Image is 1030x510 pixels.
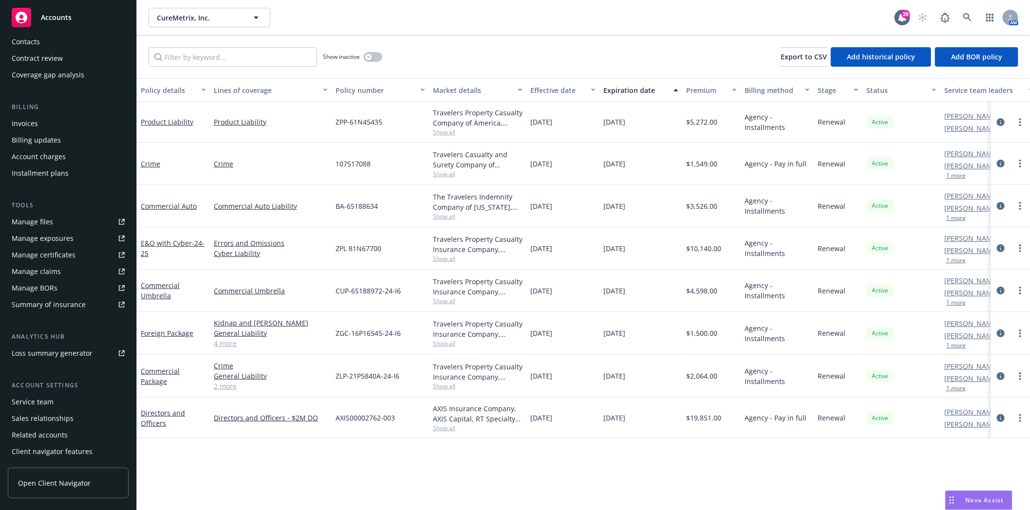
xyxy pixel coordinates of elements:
[870,159,890,168] span: Active
[336,328,401,338] span: ZGC-16P16545-24-I6
[870,286,890,295] span: Active
[741,78,814,102] button: Billing method
[214,117,328,127] a: Product Liability
[686,159,717,169] span: $1,549.00
[214,361,328,371] a: Crime
[745,85,799,95] div: Billing method
[946,257,966,263] button: 1 more
[946,385,966,391] button: 1 more
[530,201,552,211] span: [DATE]
[1014,370,1026,382] a: more
[944,275,999,286] a: [PERSON_NAME]
[1014,328,1026,339] a: more
[686,328,717,338] span: $1,500.00
[8,4,129,31] a: Accounts
[214,238,328,248] a: Errors and Omissions
[781,52,827,61] span: Export to CSV
[141,159,160,168] a: Crime
[141,85,195,95] div: Policy details
[214,201,328,211] a: Commercial Auto Liability
[429,78,526,102] button: Market details
[433,170,523,178] span: Show all
[214,328,328,338] a: General Liability
[336,159,371,169] span: 107517088
[603,201,625,211] span: [DATE]
[944,318,999,328] a: [PERSON_NAME]
[210,78,332,102] button: Lines of coverage
[530,243,552,254] span: [DATE]
[901,10,910,18] div: 39
[866,85,926,95] div: Status
[214,338,328,348] a: 4 more
[8,427,129,443] a: Related accounts
[12,165,69,181] div: Installment plans
[214,318,328,328] a: Kidnap and [PERSON_NAME]
[8,116,129,131] a: Invoices
[1014,285,1026,296] a: more
[214,286,328,296] a: Commercial Umbrella
[8,231,129,246] span: Manage exposures
[936,8,955,27] a: Report a Bug
[946,300,966,306] button: 1 more
[141,117,193,127] a: Product Liability
[944,361,999,371] a: [PERSON_NAME]
[870,118,890,127] span: Active
[12,51,63,66] div: Contract review
[8,200,129,210] div: Tools
[603,243,625,254] span: [DATE]
[12,297,86,312] div: Summary of insurance
[8,149,129,164] a: Account charges
[12,247,75,263] div: Manage certificates
[433,339,523,347] span: Show all
[526,78,599,102] button: Effective date
[433,276,523,297] div: Travelers Property Casualty Insurance Company, Travelers Insurance
[1014,116,1026,128] a: more
[745,196,810,216] span: Agency - Installments
[530,159,552,169] span: [DATE]
[946,491,958,510] div: Drag to move
[870,372,890,381] span: Active
[1014,200,1026,212] a: more
[530,413,552,423] span: [DATE]
[913,8,933,27] a: Start snowing
[995,242,1007,254] a: circleInformation
[995,116,1007,128] a: circleInformation
[8,165,129,181] a: Installment plans
[41,14,72,21] span: Accounts
[781,47,827,67] button: Export to CSV
[945,491,1012,510] button: Nova Assist
[214,248,328,258] a: Cyber Liability
[8,332,129,342] div: Analytics hub
[1014,242,1026,254] a: more
[141,408,185,428] a: Directors and Officers
[336,85,414,95] div: Policy number
[870,329,890,338] span: Active
[8,297,129,312] a: Summary of insurance
[1014,412,1026,424] a: more
[745,366,810,386] span: Agency - Installments
[599,78,682,102] button: Expiration date
[12,411,74,426] div: Sales relationships
[8,381,129,390] div: Account settings
[8,34,129,50] a: Contacts
[323,53,360,61] span: Show inactive
[946,173,966,179] button: 1 more
[433,424,523,432] span: Show all
[8,394,129,410] a: Service team
[433,192,523,212] div: The Travelers Indemnity Company of [US_STATE], Travelers Insurance
[12,394,54,410] div: Service team
[433,255,523,263] span: Show all
[149,8,270,27] button: CureMetrix, Inc.
[12,116,38,131] div: Invoices
[433,149,523,170] div: Travelers Casualty and Surety Company of America, Travelers Insurance
[530,85,585,95] div: Effective date
[944,288,999,298] a: [PERSON_NAME]
[818,159,845,169] span: Renewal
[745,413,806,423] span: Agency - Pay in full
[336,286,401,296] span: CUP-6S188972-24-I6
[12,149,66,164] div: Account charges
[8,132,129,148] a: Billing updates
[530,328,552,338] span: [DATE]
[141,366,180,386] a: Commercial Package
[12,67,84,83] div: Coverage gap analysis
